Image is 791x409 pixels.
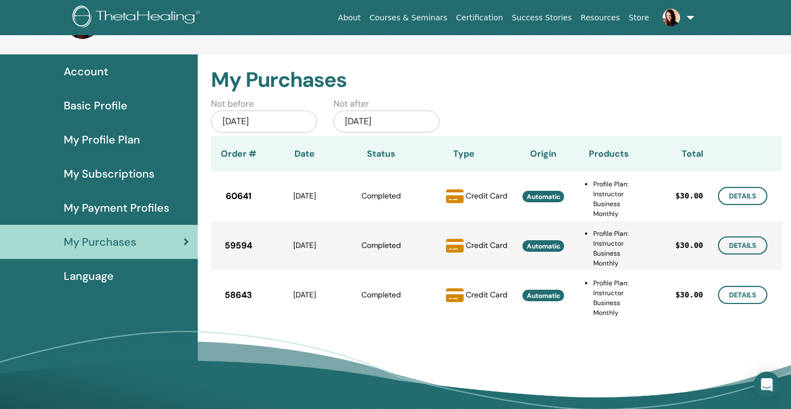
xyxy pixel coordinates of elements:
[593,278,632,318] li: Profile Plan: Instructor Business Monthly
[466,240,508,250] span: Credit Card
[333,8,365,28] a: About
[73,5,204,30] img: logo.png
[226,190,252,203] span: 60641
[333,110,439,132] div: [DATE]
[64,268,114,284] span: Language
[718,236,767,255] a: Details
[527,291,560,300] span: Automatic
[625,8,654,28] a: Store
[225,289,252,302] span: 58643
[266,240,343,251] div: [DATE]
[446,237,464,255] img: credit-card-solid.svg
[64,97,127,114] span: Basic Profile
[266,136,343,172] th: Date
[343,136,420,172] th: Status
[466,289,508,299] span: Credit Card
[527,192,560,201] span: Automatic
[754,372,780,398] div: Open Intercom Messenger
[452,8,507,28] a: Certification
[718,187,767,205] a: Details
[527,242,560,251] span: Automatic
[576,8,625,28] a: Resources
[675,190,679,202] span: $
[662,9,680,26] img: default.jpg
[466,190,508,200] span: Credit Card
[446,286,464,304] img: credit-card-solid.svg
[266,289,343,301] div: [DATE]
[333,97,369,110] label: Not after
[680,289,703,301] span: 30.00
[680,240,703,251] span: 30.00
[579,136,632,172] th: Products
[675,289,679,301] span: $
[64,63,108,80] span: Account
[365,8,452,28] a: Courses & Seminars
[225,239,252,252] span: 59594
[64,234,136,250] span: My Purchases
[64,200,169,216] span: My Payment Profiles
[64,131,140,148] span: My Profile Plan
[593,179,632,219] li: Profile Plan: Instructor Business Monthly
[446,187,464,205] img: credit-card-solid.svg
[675,240,679,251] span: $
[361,240,401,250] span: Completed
[718,286,767,304] a: Details
[593,229,632,268] li: Profile Plan: Instructor Business Monthly
[420,136,508,172] th: Type
[211,136,266,172] th: Order #
[211,68,782,93] h2: My Purchases
[211,97,254,110] label: Not before
[266,190,343,202] div: [DATE]
[632,147,703,161] div: Total
[361,290,401,300] span: Completed
[680,190,703,202] span: 30.00
[64,165,154,182] span: My Subscriptions
[508,136,579,172] th: Origin
[361,191,401,201] span: Completed
[211,110,317,132] div: [DATE]
[508,8,576,28] a: Success Stories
